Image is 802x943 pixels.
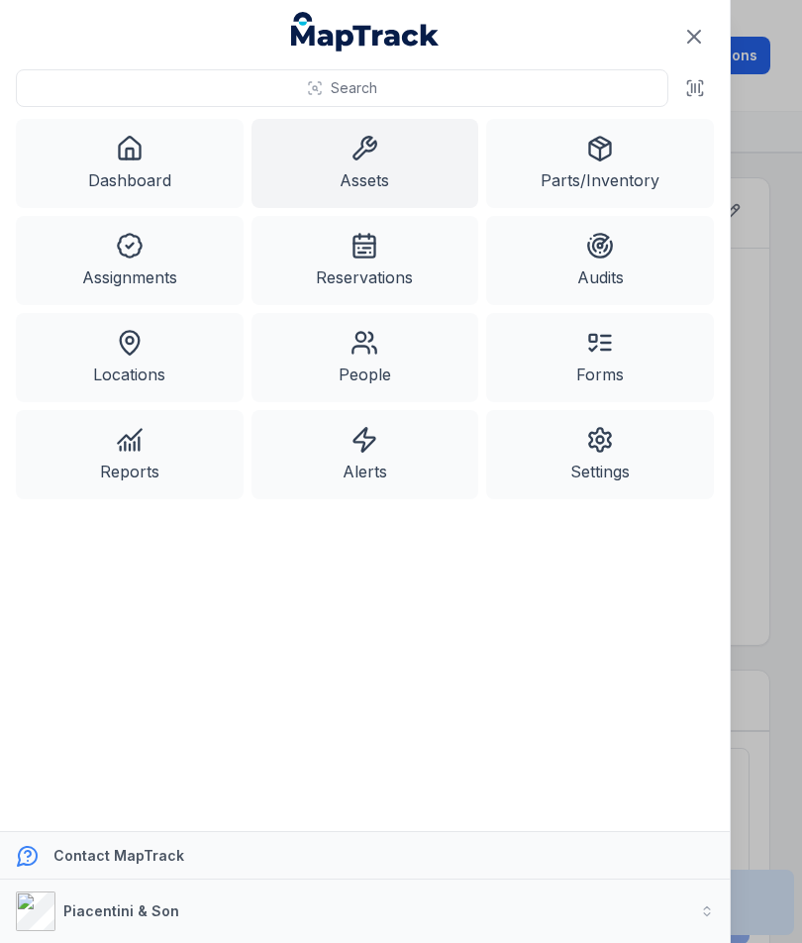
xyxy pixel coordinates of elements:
a: Reservations [251,216,479,305]
a: Parts/Inventory [486,119,714,208]
button: Search [16,69,668,107]
a: Dashboard [16,119,244,208]
strong: Contact MapTrack [53,847,184,864]
strong: Piacentini & Son [63,902,179,919]
a: Forms [486,313,714,402]
a: Locations [16,313,244,402]
a: MapTrack [291,12,440,52]
a: Assets [251,119,479,208]
a: Settings [486,410,714,499]
a: Assignments [16,216,244,305]
a: Reports [16,410,244,499]
a: Alerts [251,410,479,499]
a: People [251,313,479,402]
button: Close navigation [673,16,715,57]
span: Search [331,78,377,98]
a: Audits [486,216,714,305]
